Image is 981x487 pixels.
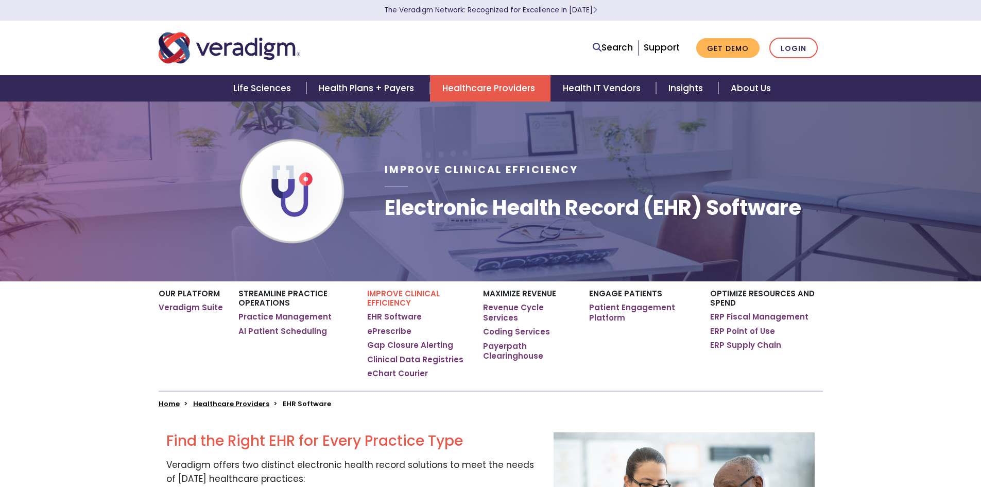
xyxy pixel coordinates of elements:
[593,41,633,55] a: Search
[159,303,223,313] a: Veradigm Suite
[710,340,781,350] a: ERP Supply Chain
[193,399,269,409] a: Healthcare Providers
[710,326,775,337] a: ERP Point of Use
[221,75,306,102] a: Life Sciences
[696,38,760,58] a: Get Demo
[718,75,783,102] a: About Us
[166,432,538,450] h2: Find the Right EHR for Every Practice Type
[483,303,573,323] a: Revenue Cycle Services
[483,341,573,361] a: Payerpath Clearinghouse
[159,31,300,65] img: Veradigm logo
[384,5,597,15] a: The Veradigm Network: Recognized for Excellence in [DATE]Learn More
[306,75,429,102] a: Health Plans + Payers
[710,312,808,322] a: ERP Fiscal Management
[656,75,718,102] a: Insights
[238,312,332,322] a: Practice Management
[159,399,180,409] a: Home
[166,458,538,486] p: Veradigm offers two distinct electronic health record solutions to meet the needs of [DATE] healt...
[550,75,656,102] a: Health IT Vendors
[367,368,428,379] a: eChart Courier
[483,327,550,337] a: Coding Services
[430,75,550,102] a: Healthcare Providers
[367,326,411,337] a: ePrescribe
[644,41,680,54] a: Support
[385,195,801,220] h1: Electronic Health Record (EHR) Software
[589,303,695,323] a: Patient Engagement Platform
[367,312,422,322] a: EHR Software
[367,340,453,350] a: Gap Closure Alerting
[385,163,578,177] span: Improve Clinical Efficiency
[769,38,818,59] a: Login
[593,5,597,15] span: Learn More
[238,326,327,337] a: AI Patient Scheduling
[367,355,463,365] a: Clinical Data Registries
